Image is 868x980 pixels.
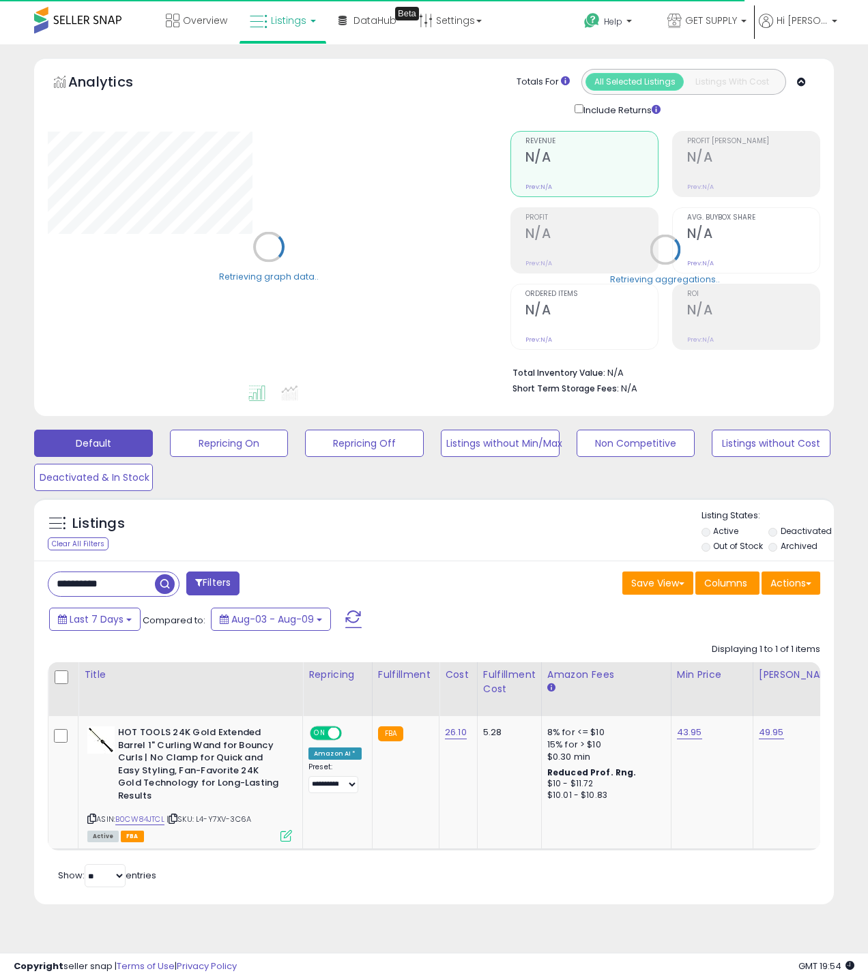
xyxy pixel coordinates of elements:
[517,76,570,89] div: Totals For
[118,726,284,805] b: HOT TOOLS 24K Gold Extended Barrel 1" Curling Wand for Bouncy Curls | No Clamp for Quick and Easy...
[170,430,289,457] button: Repricing On
[441,430,560,457] button: Listings without Min/Max
[167,814,251,825] span: | SKU: L4-Y7XV-3C6A
[759,14,837,44] a: Hi [PERSON_NAME]
[547,739,661,751] div: 15% for > $10
[34,464,153,491] button: Deactivated & In Stock
[677,726,702,739] a: 43.95
[781,525,832,537] label: Deactivated
[311,728,328,739] span: ON
[121,831,144,842] span: FBA
[685,14,737,27] span: GET SUPPLY
[713,525,738,537] label: Active
[143,614,205,627] span: Compared to:
[183,14,227,27] span: Overview
[308,668,366,682] div: Repricing
[84,668,297,682] div: Title
[547,751,661,763] div: $0.30 min
[186,571,240,595] button: Filters
[781,540,818,552] label: Archived
[308,762,362,793] div: Preset:
[72,514,125,533] h5: Listings
[604,16,622,27] span: Help
[308,747,362,760] div: Amazon AI *
[48,537,108,550] div: Clear All Filters
[70,612,124,626] span: Last 7 Days
[547,726,661,739] div: 8% for <= $10
[683,73,781,91] button: Listings With Cost
[759,726,784,739] a: 49.95
[777,14,828,27] span: Hi [PERSON_NAME]
[547,767,637,778] b: Reduced Prof. Rng.
[378,668,433,682] div: Fulfillment
[547,668,665,682] div: Amazon Fees
[271,14,306,27] span: Listings
[583,12,601,29] i: Get Help
[547,790,661,801] div: $10.01 - $10.83
[340,728,362,739] span: OFF
[68,72,160,95] h5: Analytics
[483,668,536,696] div: Fulfillment Cost
[87,726,292,840] div: ASIN:
[704,576,747,590] span: Columns
[677,668,747,682] div: Min Price
[445,668,472,682] div: Cost
[483,726,531,739] div: 5.28
[695,571,759,595] button: Columns
[34,430,153,457] button: Default
[759,668,840,682] div: [PERSON_NAME]
[712,643,820,656] div: Displaying 1 to 1 of 1 items
[622,571,693,595] button: Save View
[305,430,424,457] button: Repricing Off
[395,7,419,20] div: Tooltip anchor
[712,430,830,457] button: Listings without Cost
[231,612,314,626] span: Aug-03 - Aug-09
[58,869,156,882] span: Show: entries
[211,608,331,631] button: Aug-03 - Aug-09
[762,571,820,595] button: Actions
[378,726,403,741] small: FBA
[573,2,655,44] a: Help
[713,540,763,552] label: Out of Stock
[547,778,661,790] div: $10 - $11.72
[610,273,720,285] div: Retrieving aggregations..
[701,509,835,522] p: Listing States:
[353,14,396,27] span: DataHub
[577,430,695,457] button: Non Competitive
[49,608,141,631] button: Last 7 Days
[585,73,684,91] button: All Selected Listings
[219,270,319,282] div: Retrieving graph data..
[564,102,677,117] div: Include Returns
[87,831,119,842] span: All listings currently available for purchase on Amazon
[445,726,467,739] a: 26.10
[547,682,555,694] small: Amazon Fees.
[115,814,164,825] a: B0CW84JTCL
[87,726,115,754] img: 31wdZJ4mg4L._SL40_.jpg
